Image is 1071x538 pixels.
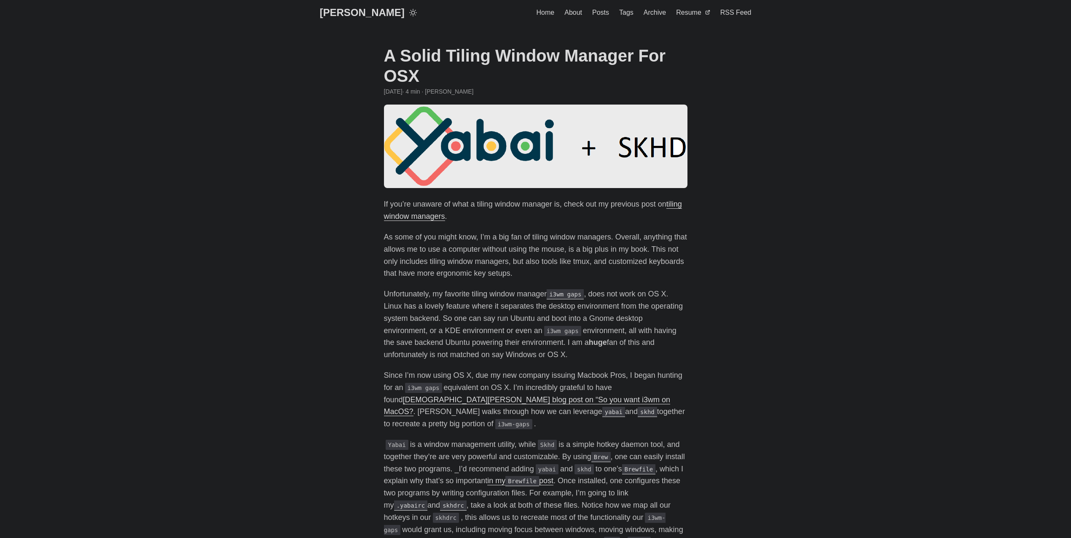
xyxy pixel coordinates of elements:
[538,440,557,450] code: Skhd
[487,476,553,485] a: in myBrewfilepost
[384,87,687,96] div: · 4 min · [PERSON_NAME]
[619,9,633,16] span: Tags
[589,338,607,347] strong: huge
[547,289,584,299] code: i3wm gaps
[591,452,611,462] code: Brew
[384,87,403,96] span: 2022-04-10 12:00:17 -0400 -0400
[384,231,687,280] p: As some of you might know, I’m a big fan of tiling window managers. Overall, anything that allows...
[440,500,467,511] code: skhdrc
[384,369,687,430] p: Since I’m now using OS X, due my new company issuing Macbook Pros, I began hunting for an equival...
[384,395,671,416] a: [DEMOGRAPHIC_DATA][PERSON_NAME] blog post on “So you want i3wm on MacOS?
[544,326,581,336] code: i3wm gaps
[433,513,459,523] code: skhdrc
[536,464,558,474] code: yabai
[440,501,467,509] a: skhdrc
[638,407,657,416] a: skhd
[394,501,428,509] a: .yabairc
[592,9,609,16] span: Posts
[602,407,625,417] code: yabai
[537,9,555,16] span: Home
[622,465,656,473] a: Brewfile
[591,452,611,461] a: Brew
[386,440,408,450] code: Yabai
[394,500,428,511] code: .yabairc
[720,9,752,16] span: RSS Feed
[622,464,656,474] code: Brewfile
[574,464,594,474] code: skhd
[384,513,666,535] code: i3wm-gaps
[384,288,687,361] p: Unfortunately, my favorite tiling window manager , does not work on OS X. Linux has a lovely feat...
[638,407,657,417] code: skhd
[384,198,687,223] p: If you’re unaware of what a tiling window manager is, check out my previous post on .
[564,9,582,16] span: About
[405,383,442,393] code: i3wm gaps
[547,290,584,298] a: i3wm gaps
[644,9,666,16] span: Archive
[505,476,539,486] code: Brewfile
[384,46,687,86] h1: A Solid Tiling Window Manager For OSX
[676,9,701,16] span: Resume
[602,407,625,416] a: yabai
[495,419,532,429] code: i3wm-gaps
